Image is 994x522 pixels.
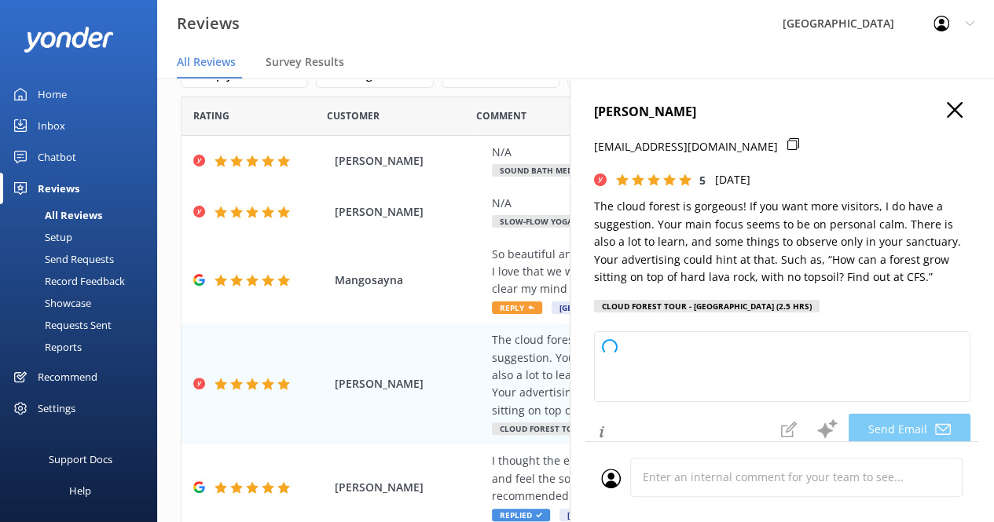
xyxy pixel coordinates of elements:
img: user_profile.svg [601,469,621,488]
span: Date [193,108,229,123]
div: N/A [492,195,864,212]
span: Question [476,108,526,123]
div: Record Feedback [9,270,125,292]
span: [PERSON_NAME] [335,203,484,221]
div: Recommend [38,361,97,392]
div: Home [38,78,67,110]
span: Slow-Flow Yoga In The Clouds (Wednesdays & Thursdays) [492,215,765,228]
h3: Reviews [177,11,240,36]
span: Replied [492,509,550,521]
button: Close [947,102,963,119]
span: [PERSON_NAME] [335,152,484,170]
div: Help [69,475,91,506]
div: Send Requests [9,248,114,270]
span: Sound Bath Meditation Journey [492,164,651,177]
div: Chatbot [38,141,76,173]
span: Date [327,108,380,123]
p: [DATE] [715,171,750,188]
div: Reviews [38,173,79,204]
span: Reply [492,301,542,314]
a: Setup [9,226,157,248]
a: All Reviews [9,204,157,226]
span: All Reviews [177,54,236,70]
span: 5 [699,173,706,188]
span: [GEOGRAPHIC_DATA] [559,509,655,521]
div: Cloud Forest Tour - [GEOGRAPHIC_DATA] (2.5 hrs) [594,300,820,312]
div: Settings [38,392,75,424]
span: [GEOGRAPHIC_DATA] [552,301,647,314]
div: Support Docs [49,444,112,475]
h4: [PERSON_NAME] [594,102,970,122]
div: Setup [9,226,72,248]
p: [EMAIL_ADDRESS][DOMAIN_NAME] [594,138,778,155]
div: I thought the experience of the sound bath was amazing. I could see and feel the sounds as [PERSO... [492,452,864,505]
div: Requests Sent [9,314,112,336]
div: Inbox [38,110,65,141]
span: Survey Results [266,54,344,70]
div: So beautiful and peaceful. The energy of the site is cozy and tranquil. I love that we were able ... [492,246,864,298]
a: Send Requests [9,248,157,270]
div: Showcase [9,292,91,314]
div: The cloud forest is gorgeous! If you want more visitors, I do have a suggestion. Your main focus ... [492,331,864,419]
a: Requests Sent [9,314,157,336]
a: Reports [9,336,157,358]
div: N/A [492,144,864,161]
span: [PERSON_NAME] [335,479,484,496]
img: yonder-white-logo.png [24,27,114,53]
span: [PERSON_NAME] [335,375,484,392]
span: Cloud Forest Tour - [GEOGRAPHIC_DATA] (2.5 hrs) [492,422,717,435]
a: Showcase [9,292,157,314]
p: The cloud forest is gorgeous! If you want more visitors, I do have a suggestion. Your main focus ... [594,198,970,286]
span: Mangosayna [335,272,484,289]
div: All Reviews [9,204,102,226]
a: Record Feedback [9,270,157,292]
div: Reports [9,336,82,358]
